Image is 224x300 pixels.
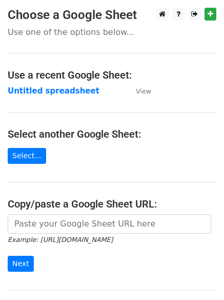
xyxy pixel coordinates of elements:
[8,214,211,234] input: Paste your Google Sheet URL here
[8,236,113,243] small: Example: [URL][DOMAIN_NAME]
[8,128,216,140] h4: Select another Google Sheet:
[8,27,216,38] p: Use one of the options below...
[8,8,216,23] h3: Choose a Google Sheet
[8,69,216,81] h4: Use a recent Google Sheet:
[8,148,46,164] a: Select...
[8,86,99,96] a: Untitled spreadsheet
[136,87,151,95] small: View
[126,86,151,96] a: View
[8,256,34,272] input: Next
[8,198,216,210] h4: Copy/paste a Google Sheet URL:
